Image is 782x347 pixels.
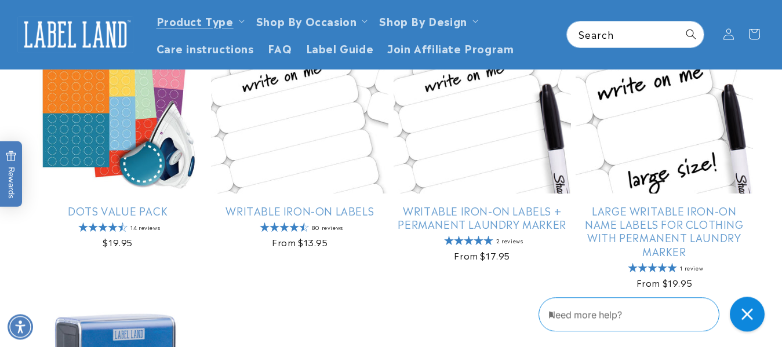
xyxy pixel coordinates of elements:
span: Shop By Occasion [256,14,357,27]
span: Label Guide [306,41,374,54]
iframe: Gorgias Floating Chat [539,293,770,335]
summary: Shop By Occasion [249,7,373,34]
a: Product Type [157,13,234,28]
span: FAQ [268,41,292,54]
a: Shop By Design [379,13,467,28]
a: Care instructions [150,34,261,61]
iframe: Sign Up via Text for Offers [9,254,147,289]
img: Label Land [17,16,133,52]
a: Join Affiliate Program [380,34,521,61]
a: Writable Iron-On Labels + Permanent Laundry Marker [394,204,571,231]
span: Rewards [6,150,17,198]
div: Accessibility Menu [8,314,33,339]
summary: Shop By Design [372,7,482,34]
a: Large Writable Iron-On Name Labels for Clothing with Permanent Laundry Marker [576,204,753,258]
button: Search [678,21,704,47]
a: Label Guide [299,34,381,61]
a: Writable Iron-On Labels [211,204,388,217]
a: Label Land [13,12,138,57]
a: Dots Value Pack [29,204,206,217]
a: FAQ [261,34,299,61]
summary: Product Type [150,7,249,34]
span: Join Affiliate Program [387,41,514,54]
span: Care instructions [157,41,254,54]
